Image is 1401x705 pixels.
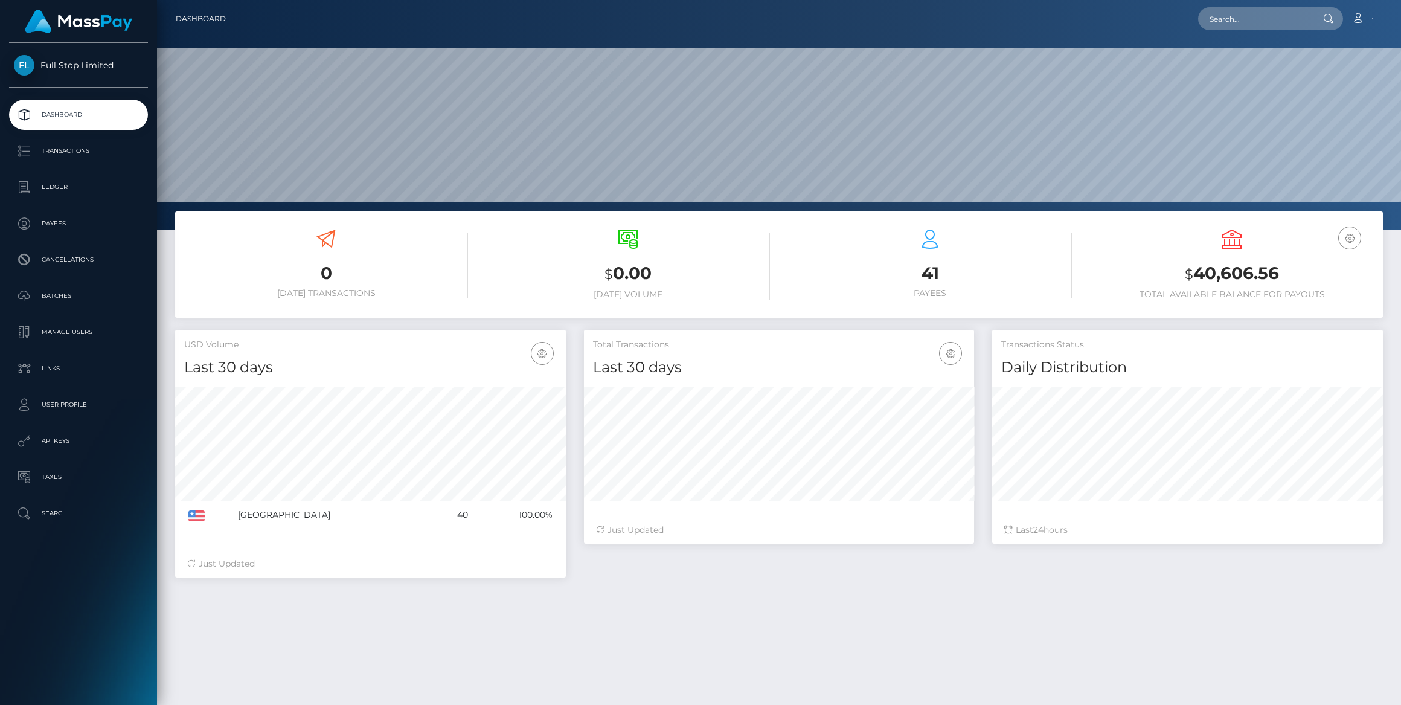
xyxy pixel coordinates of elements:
[14,251,143,269] p: Cancellations
[788,262,1072,285] h3: 41
[1198,7,1312,30] input: Search...
[184,262,468,285] h3: 0
[9,281,148,311] a: Batches
[9,462,148,492] a: Taxes
[604,266,613,283] small: $
[184,288,468,298] h6: [DATE] Transactions
[14,468,143,486] p: Taxes
[9,172,148,202] a: Ledger
[14,214,143,233] p: Payees
[188,510,205,521] img: US.png
[1001,357,1374,378] h4: Daily Distribution
[9,136,148,166] a: Transactions
[176,6,226,31] a: Dashboard
[9,208,148,239] a: Payees
[1004,524,1371,536] div: Last hours
[9,245,148,275] a: Cancellations
[593,339,966,351] h5: Total Transactions
[788,288,1072,298] h6: Payees
[1185,266,1193,283] small: $
[9,60,148,71] span: Full Stop Limited
[9,426,148,456] a: API Keys
[14,178,143,196] p: Ledger
[9,390,148,420] a: User Profile
[593,357,966,378] h4: Last 30 days
[9,353,148,384] a: Links
[596,524,963,536] div: Just Updated
[14,504,143,523] p: Search
[9,100,148,130] a: Dashboard
[14,432,143,450] p: API Keys
[434,501,473,529] td: 40
[14,142,143,160] p: Transactions
[14,359,143,378] p: Links
[486,289,770,300] h6: [DATE] Volume
[472,501,556,529] td: 100.00%
[14,396,143,414] p: User Profile
[25,10,132,33] img: MassPay Logo
[9,317,148,347] a: Manage Users
[1090,289,1374,300] h6: Total Available Balance for Payouts
[14,287,143,305] p: Batches
[184,357,557,378] h4: Last 30 days
[184,339,557,351] h5: USD Volume
[14,323,143,341] p: Manage Users
[14,55,34,76] img: Full Stop Limited
[234,501,434,529] td: [GEOGRAPHIC_DATA]
[486,262,770,286] h3: 0.00
[1001,339,1374,351] h5: Transactions Status
[1033,524,1044,535] span: 24
[14,106,143,124] p: Dashboard
[187,558,554,570] div: Just Updated
[9,498,148,529] a: Search
[1090,262,1374,286] h3: 40,606.56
